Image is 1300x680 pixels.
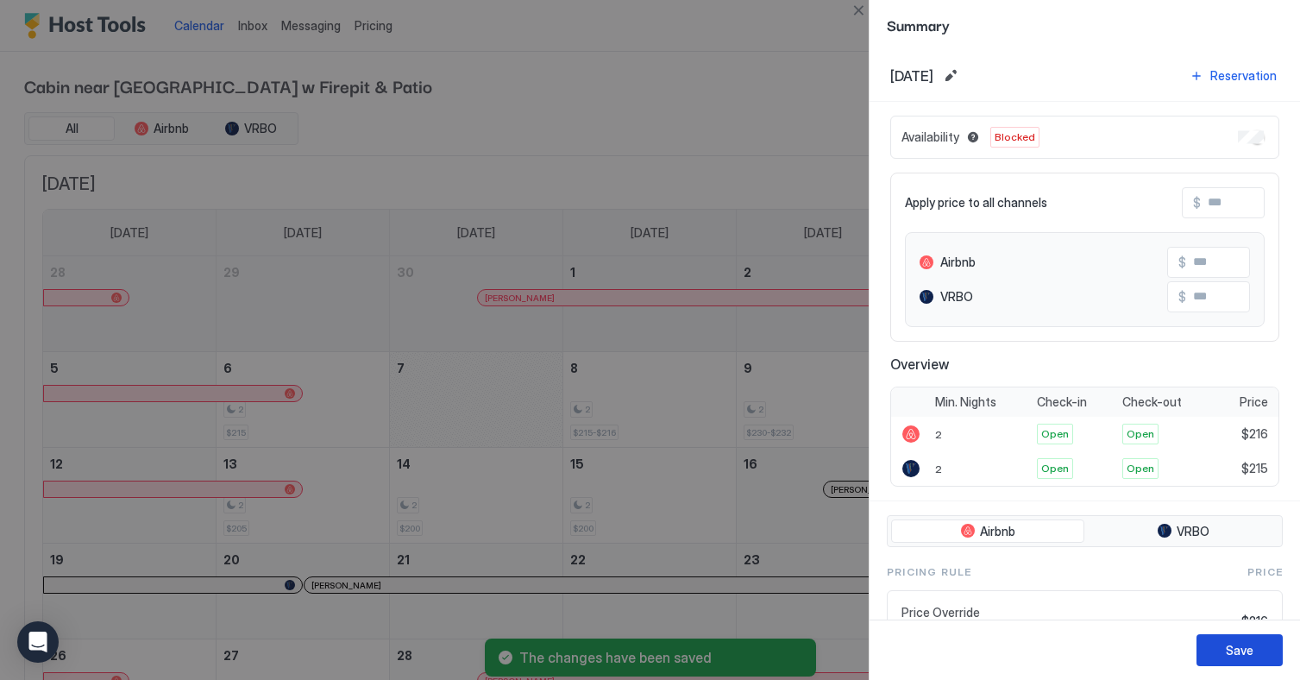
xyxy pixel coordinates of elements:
span: Open [1127,461,1154,476]
span: 2 [935,428,942,441]
span: [DATE] [890,67,933,85]
span: VRBO [1177,524,1209,539]
span: Price [1240,394,1268,410]
span: $216 [1241,426,1268,442]
span: $215 [1241,461,1268,476]
span: $ [1178,289,1186,305]
span: Check-in [1037,394,1087,410]
span: Open [1041,426,1069,442]
span: Open [1127,426,1154,442]
button: VRBO [1088,519,1278,544]
span: $216 [1241,614,1268,629]
div: Save [1226,641,1253,659]
span: Airbnb [940,255,976,270]
span: Open [1041,461,1069,476]
span: Check-out [1122,394,1182,410]
button: Edit date range [940,66,961,86]
span: Summary [887,14,1283,35]
span: $ [1193,195,1201,211]
div: Open Intercom Messenger [17,621,59,663]
span: Airbnb [980,524,1015,539]
button: Blocked dates override all pricing rules and remain unavailable until manually unblocked [963,127,983,148]
span: Availability [901,129,959,145]
span: 2 [935,463,942,475]
button: Reservation [1187,64,1279,87]
span: Price Override [901,605,1234,620]
button: Save [1196,634,1283,666]
span: Price [1247,564,1283,580]
span: Blocked [995,129,1035,145]
span: Apply price to all channels [905,195,1047,211]
div: tab-group [887,515,1283,548]
span: Overview [890,356,1279,373]
button: Airbnb [891,519,1084,544]
span: VRBO [940,289,973,305]
div: Reservation [1210,66,1277,85]
span: $ [1178,255,1186,270]
span: Pricing Rule [887,564,971,580]
span: Min. Nights [935,394,996,410]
